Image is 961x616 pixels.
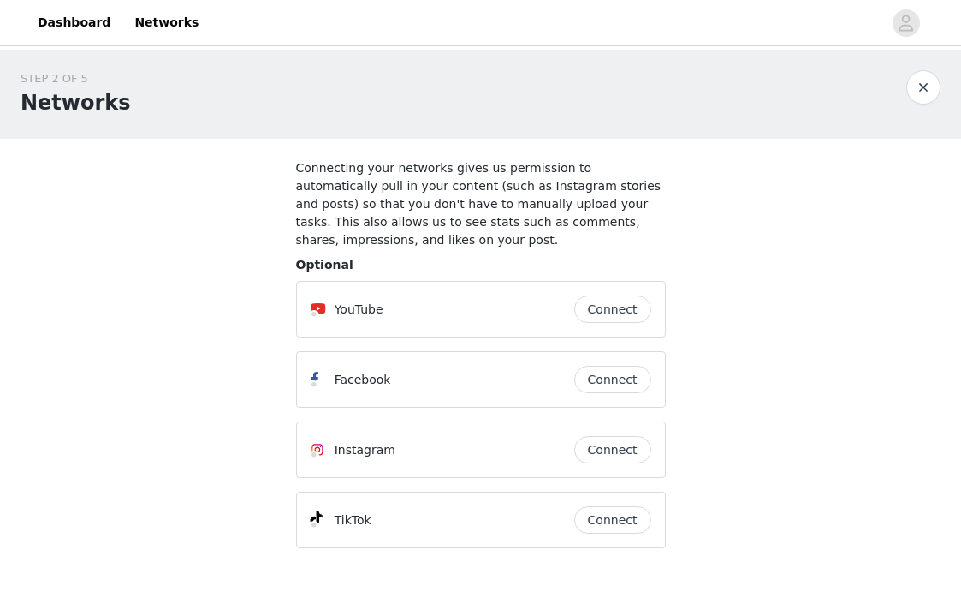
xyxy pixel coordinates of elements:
button: Connect [574,296,651,323]
button: Connect [574,436,651,463]
img: Instagram Icon [311,443,324,457]
div: avatar [898,9,914,37]
div: STEP 2 OF 5 [21,70,131,87]
a: Networks [124,3,209,42]
p: Instagram [335,441,395,459]
p: TikTok [335,511,371,529]
p: YouTube [335,301,383,319]
span: Optional [296,258,353,272]
button: Connect [574,506,651,534]
h4: Connecting your networks gives us permission to automatically pull in your content (such as Insta... [296,159,666,249]
button: Connect [574,366,651,393]
a: Dashboard [27,3,121,42]
h1: Networks [21,87,131,118]
p: Facebook [335,371,391,389]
